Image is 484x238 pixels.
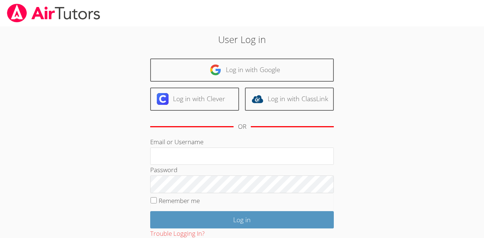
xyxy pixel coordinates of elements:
[210,64,221,76] img: google-logo-50288ca7cdecda66e5e0955fdab243c47b7ad437acaf1139b6f446037453330a.svg
[157,93,169,105] img: clever-logo-6eab21bc6e7a338710f1a6ff85c0baf02591cd810cc4098c63d3a4b26e2feb20.svg
[245,88,334,111] a: Log in with ClassLink
[150,166,177,174] label: Password
[159,196,200,205] label: Remember me
[150,211,334,228] input: Log in
[150,138,203,146] label: Email or Username
[6,4,101,22] img: airtutors_banner-c4298cdbf04f3fff15de1276eac7730deb9818008684d7c2e4769d2f7ddbe033.png
[252,93,263,105] img: classlink-logo-d6bb404cc1216ec64c9a2012d9dc4662098be43eaf13dc465df04b49fa7ab582.svg
[111,32,373,46] h2: User Log in
[238,121,246,132] div: OR
[150,58,334,82] a: Log in with Google
[150,88,239,111] a: Log in with Clever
